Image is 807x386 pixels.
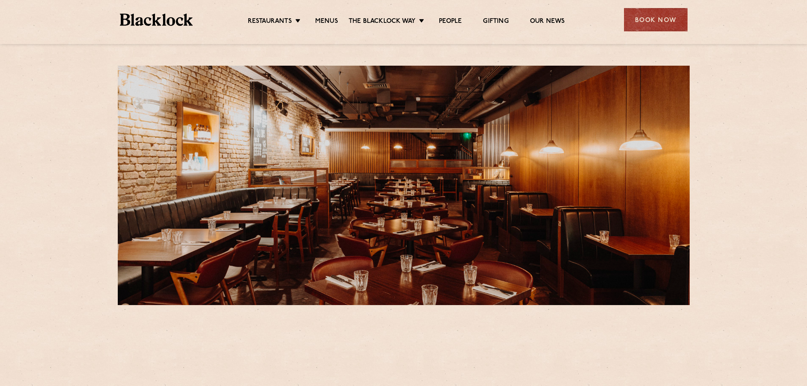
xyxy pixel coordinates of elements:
[315,17,338,27] a: Menus
[624,8,688,31] div: Book Now
[248,17,292,27] a: Restaurants
[349,17,416,27] a: The Blacklock Way
[530,17,565,27] a: Our News
[483,17,508,27] a: Gifting
[120,14,193,26] img: BL_Textured_Logo-footer-cropped.svg
[439,17,462,27] a: People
